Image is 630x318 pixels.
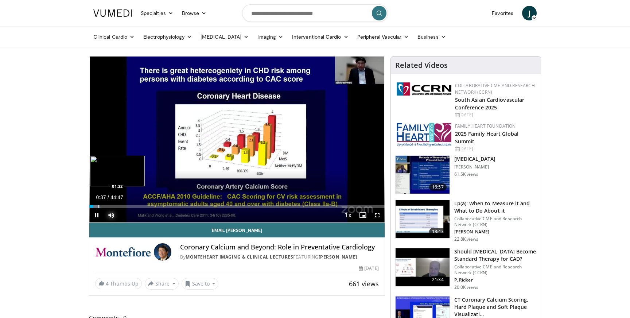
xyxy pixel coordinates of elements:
a: Family Heart Foundation [455,123,516,129]
div: [DATE] [455,112,535,118]
span: / [108,194,109,200]
img: eb63832d-2f75-457d-8c1a-bbdc90eb409c.150x105_q85_crop-smart_upscale.jpg [396,248,450,286]
a: 18:43 Lp(a): When to Measure it and What to Do About it Collaborative CME and Research Network (C... [395,200,536,242]
video-js: Video Player [89,57,385,223]
p: Collaborative CME and Research Network (CCRN) [454,216,536,228]
button: Enable picture-in-picture mode [355,208,370,222]
span: 4 [106,280,109,287]
img: MonteHeart Imaging & Clinical Lectures [95,243,151,261]
a: MonteHeart Imaging & Clinical Lectures [186,254,293,260]
button: Playback Rate [341,208,355,222]
p: [PERSON_NAME] [454,164,496,170]
span: 18:43 [429,228,447,235]
img: 96363db5-6b1b-407f-974b-715268b29f70.jpeg.150x105_q85_autocrop_double_scale_upscale_version-0.2.jpg [397,123,451,147]
a: South Asian Cardiovascular Conference 2025 [455,96,525,111]
button: Share [145,278,179,290]
a: Browse [178,6,211,20]
h4: Related Videos [395,61,448,70]
a: 21:34 Should [MEDICAL_DATA] Become Standard Therapy for CAD? Collaborative CME and Research Netwo... [395,248,536,290]
img: image.jpeg [90,156,145,186]
button: Mute [104,208,118,222]
a: Collaborative CME and Research Network (CCRN) [455,82,535,95]
div: Progress Bar [89,205,385,208]
p: 22.8K views [454,236,478,242]
h3: Should [MEDICAL_DATA] Become Standard Therapy for CAD? [454,248,536,263]
p: [PERSON_NAME] [454,229,536,235]
button: Fullscreen [370,208,385,222]
a: 16:57 [MEDICAL_DATA] [PERSON_NAME] 61.5K views [395,155,536,194]
a: [PERSON_NAME] [319,254,357,260]
span: 44:47 [110,194,123,200]
img: Avatar [154,243,171,261]
a: [MEDICAL_DATA] [196,30,253,44]
div: [DATE] [455,146,535,152]
a: 2025 Family Heart Global Summit [455,130,518,145]
img: VuMedi Logo [93,9,132,17]
div: [DATE] [359,265,378,272]
input: Search topics, interventions [242,4,388,22]
h3: Lp(a): When to Measure it and What to Do About it [454,200,536,214]
span: 0:37 [96,194,106,200]
a: J [522,6,537,20]
h4: Coronary Calcium and Beyond: Role in Preventative Cardiology [180,243,378,251]
span: 21:34 [429,276,447,283]
img: a04ee3ba-8487-4636-b0fb-5e8d268f3737.png.150x105_q85_autocrop_double_scale_upscale_version-0.2.png [397,82,451,96]
button: Pause [89,208,104,222]
p: Collaborative CME and Research Network (CCRN) [454,264,536,276]
span: 16:57 [429,183,447,191]
a: Email [PERSON_NAME] [89,223,385,237]
img: 7a20132b-96bf-405a-bedd-783937203c38.150x105_q85_crop-smart_upscale.jpg [396,200,450,238]
a: Favorites [487,6,518,20]
a: Electrophysiology [139,30,196,44]
h3: CT Coronary Calcium Scoring, Hard Plaque and Soft Plaque Visualizati… [454,296,536,318]
h3: [MEDICAL_DATA] [454,155,496,163]
img: a92b9a22-396b-4790-a2bb-5028b5f4e720.150x105_q85_crop-smart_upscale.jpg [396,156,450,194]
a: Peripheral Vascular [353,30,413,44]
a: Specialties [136,6,178,20]
p: 61.5K views [454,171,478,177]
a: Clinical Cardio [89,30,139,44]
a: Business [413,30,450,44]
p: 20.0K views [454,284,478,290]
a: 4 Thumbs Up [95,278,142,289]
a: Imaging [253,30,288,44]
div: By FEATURING [180,254,378,260]
p: P. Ridker [454,277,536,283]
button: Save to [182,278,219,290]
a: Interventional Cardio [288,30,353,44]
span: 661 views [349,279,379,288]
